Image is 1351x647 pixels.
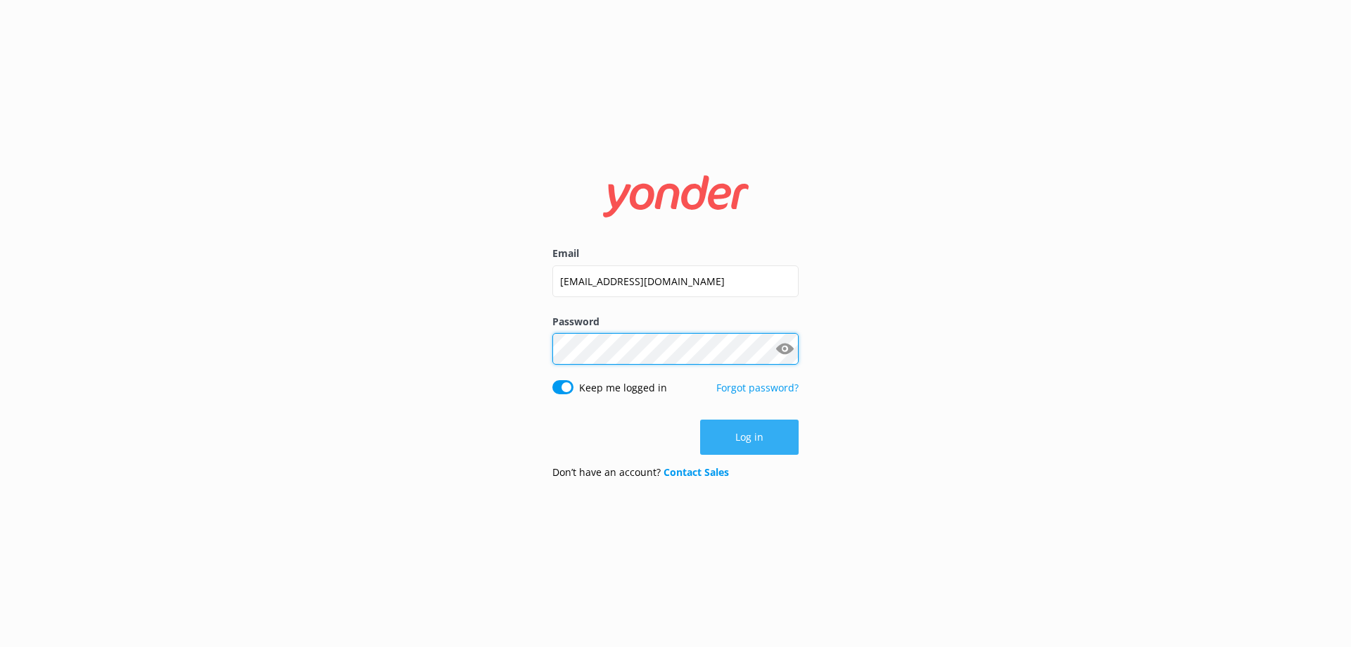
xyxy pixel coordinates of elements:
[579,380,667,396] label: Keep me logged in
[716,381,799,394] a: Forgot password?
[552,314,799,329] label: Password
[552,246,799,261] label: Email
[552,465,729,480] p: Don’t have an account?
[700,420,799,455] button: Log in
[552,265,799,297] input: user@emailaddress.com
[770,335,799,363] button: Show password
[664,465,729,479] a: Contact Sales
